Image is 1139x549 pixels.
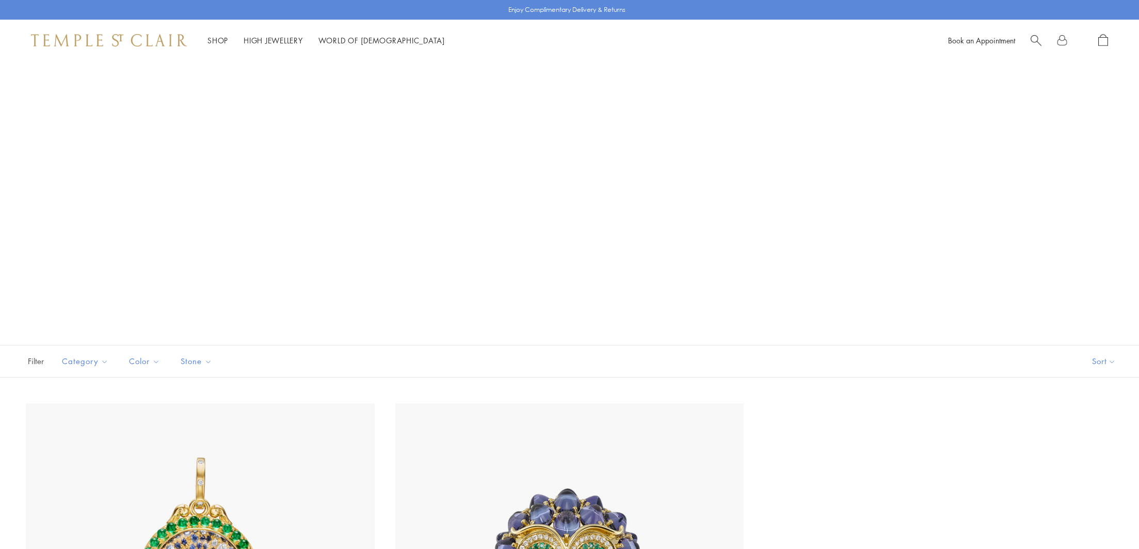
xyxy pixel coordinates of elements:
span: Category [57,355,116,368]
p: Enjoy Complimentary Delivery & Returns [508,5,625,15]
button: Show sort by [1069,346,1139,377]
a: High JewelleryHigh Jewellery [244,35,303,45]
button: Color [121,350,168,373]
button: Category [54,350,116,373]
span: Stone [175,355,220,368]
button: Stone [173,350,220,373]
a: World of [DEMOGRAPHIC_DATA]World of [DEMOGRAPHIC_DATA] [318,35,445,45]
a: Book an Appointment [948,35,1015,45]
img: Temple St. Clair [31,34,187,46]
nav: Main navigation [207,34,445,47]
a: ShopShop [207,35,228,45]
a: Open Shopping Bag [1098,34,1108,47]
a: Search [1031,34,1041,47]
span: Color [124,355,168,368]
